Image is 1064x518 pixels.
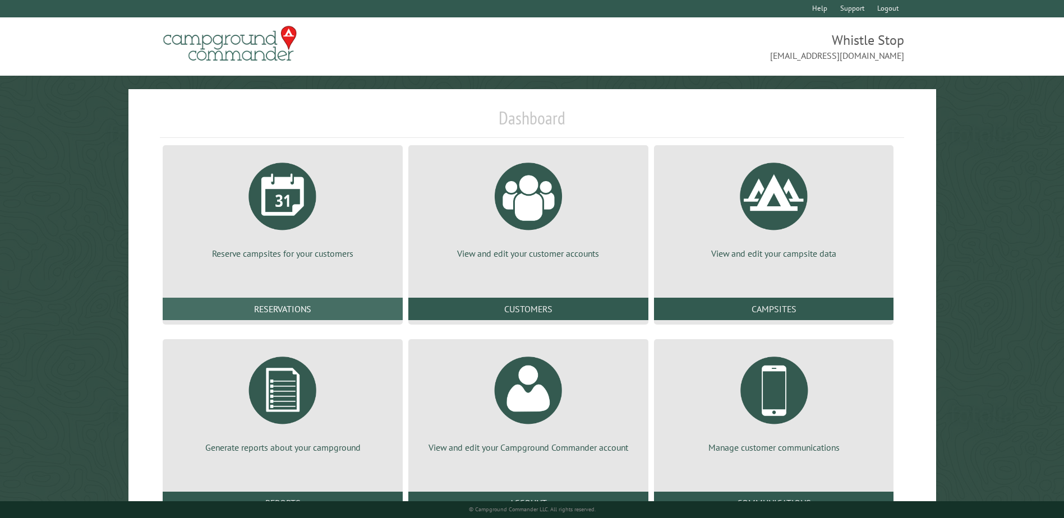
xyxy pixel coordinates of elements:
span: Whistle Stop [EMAIL_ADDRESS][DOMAIN_NAME] [532,31,904,62]
p: Manage customer communications [667,441,881,454]
a: Communications [654,492,894,514]
p: View and edit your campsite data [667,247,881,260]
a: Campsites [654,298,894,320]
a: Generate reports about your campground [176,348,389,454]
a: View and edit your campsite data [667,154,881,260]
a: Reports [163,492,403,514]
h1: Dashboard [160,107,904,138]
a: Account [408,492,648,514]
p: View and edit your Campground Commander account [422,441,635,454]
a: Reservations [163,298,403,320]
a: Manage customer communications [667,348,881,454]
a: Customers [408,298,648,320]
img: Campground Commander [160,22,300,66]
p: View and edit your customer accounts [422,247,635,260]
a: View and edit your Campground Commander account [422,348,635,454]
small: © Campground Commander LLC. All rights reserved. [469,506,596,513]
p: Generate reports about your campground [176,441,389,454]
p: Reserve campsites for your customers [176,247,389,260]
a: View and edit your customer accounts [422,154,635,260]
a: Reserve campsites for your customers [176,154,389,260]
